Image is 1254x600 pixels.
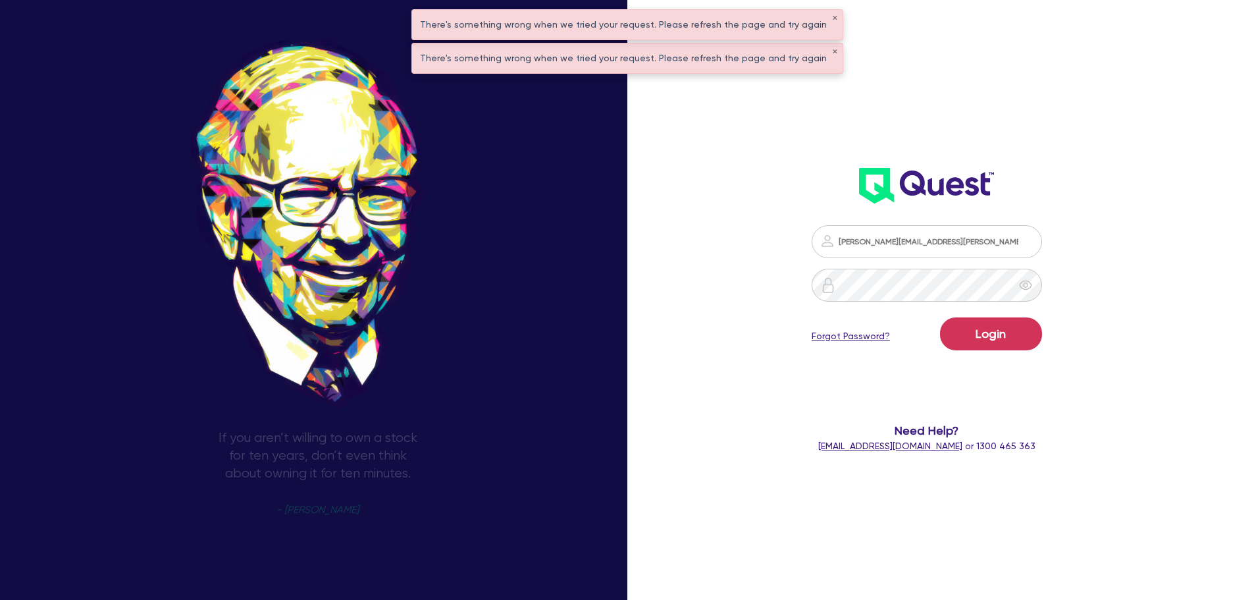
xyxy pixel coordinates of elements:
[812,225,1042,258] input: Email address
[832,49,837,55] button: ✕
[820,277,836,293] img: icon-password
[412,10,843,40] div: There's something wrong when we tried your request. Please refresh the page and try again
[412,43,843,73] div: There's something wrong when we tried your request. Please refresh the page and try again
[832,15,837,22] button: ✕
[812,329,890,343] a: Forgot Password?
[759,422,1095,439] span: Need Help?
[818,441,962,451] a: [EMAIL_ADDRESS][DOMAIN_NAME]
[859,168,994,204] img: wH2k97JdezQIQAAAABJRU5ErkJggg==
[820,233,835,249] img: icon-password
[276,505,359,515] span: - [PERSON_NAME]
[818,441,1035,451] span: or 1300 465 363
[1019,279,1032,292] span: eye
[940,317,1042,350] button: Login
